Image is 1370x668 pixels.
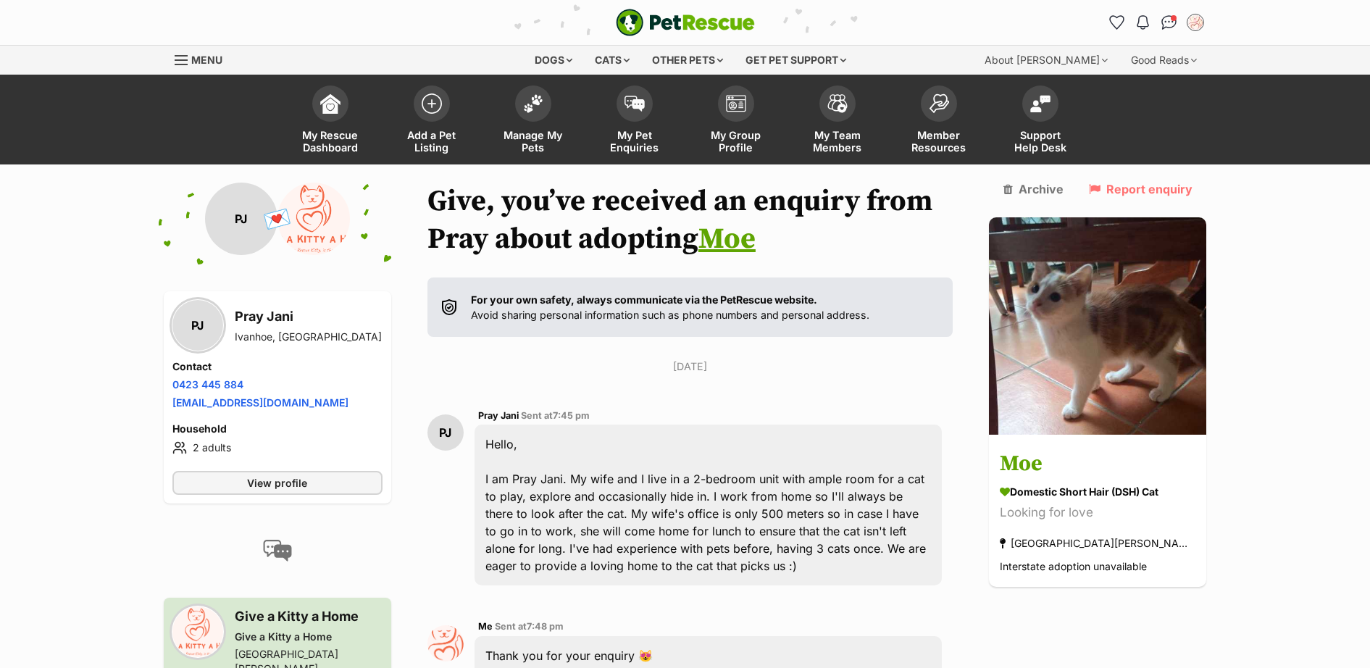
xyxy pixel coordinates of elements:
[1008,129,1073,154] span: Support Help Desk
[1184,11,1207,34] button: My account
[1121,46,1207,75] div: Good Reads
[553,410,590,421] span: 7:45 pm
[298,129,363,154] span: My Rescue Dashboard
[261,204,293,235] span: 💌
[1137,15,1148,30] img: notifications-46538b983faf8c2785f20acdc204bb7945ddae34d4c08c2a6579f10ce5e182be.svg
[521,410,590,421] span: Sent at
[172,422,383,436] h4: Household
[827,94,848,113] img: team-members-icon-5396bd8760b3fe7c0b43da4ab00e1e3bb1a5d9ba89233759b79545d2d3fc5d0d.svg
[427,183,953,258] h1: Give, you’ve received an enquiry from Pray about adopting
[1106,11,1129,34] a: Favourites
[399,129,464,154] span: Add a Pet Listing
[888,78,990,164] a: Member Resources
[642,46,733,75] div: Other pets
[172,378,243,391] a: 0423 445 884
[1000,561,1147,573] span: Interstate adoption unavailable
[235,630,383,644] div: Give a Kitty a Home
[235,306,382,327] h3: Pray Jani
[929,93,949,113] img: member-resources-icon-8e73f808a243e03378d46382f2149f9095a855e16c252ad45f914b54edf8863c.svg
[1089,183,1193,196] a: Report enquiry
[685,78,787,164] a: My Group Profile
[1188,15,1203,30] img: Give a Kitty a Home profile pic
[906,129,972,154] span: Member Resources
[805,129,870,154] span: My Team Members
[191,54,222,66] span: Menu
[483,78,584,164] a: Manage My Pets
[1000,485,1195,500] div: Domestic Short Hair (DSH) Cat
[172,471,383,495] a: View profile
[990,78,1091,164] a: Support Help Desk
[381,78,483,164] a: Add a Pet Listing
[427,359,953,374] p: [DATE]
[205,183,277,255] div: PJ
[1000,504,1195,523] div: Looking for love
[175,46,233,72] a: Menu
[1000,448,1195,481] h3: Moe
[427,414,464,451] div: PJ
[602,129,667,154] span: My Pet Enquiries
[172,606,223,657] img: Give a Kitty a Home profile pic
[427,625,464,661] img: Give a Kitty a Home profile pic
[989,438,1206,588] a: Moe Domestic Short Hair (DSH) Cat Looking for love [GEOGRAPHIC_DATA][PERSON_NAME][GEOGRAPHIC_DATA...
[584,78,685,164] a: My Pet Enquiries
[523,94,543,113] img: manage-my-pets-icon-02211641906a0b7f246fdf0571729dbe1e7629f14944591b6c1af311fb30b64b.svg
[235,330,382,344] div: Ivanhoe, [GEOGRAPHIC_DATA]
[525,46,582,75] div: Dogs
[1003,183,1064,196] a: Archive
[1106,11,1207,34] ul: Account quick links
[585,46,640,75] div: Cats
[422,93,442,114] img: add-pet-listing-icon-0afa8454b4691262ce3f59096e99ab1cd57d4a30225e0717b998d2c9b9846f56.svg
[726,95,746,112] img: group-profile-icon-3fa3cf56718a62981997c0bc7e787c4b2cf8bcc04b72c1350f741eb67cf2f40e.svg
[1132,11,1155,34] button: Notifications
[1158,11,1181,34] a: Conversations
[247,475,307,490] span: View profile
[787,78,888,164] a: My Team Members
[1030,95,1051,112] img: help-desk-icon-fdf02630f3aa405de69fd3d07c3f3aa587a6932b1a1747fa1d2bba05be0121f9.svg
[263,540,292,561] img: conversation-icon-4a6f8262b818ee0b60e3300018af0b2d0b884aa5de6e9bcb8d3d4eeb1a70a7c4.svg
[698,221,756,257] a: Moe
[974,46,1118,75] div: About [PERSON_NAME]
[1161,15,1177,30] img: chat-41dd97257d64d25036548639549fe6c8038ab92f7586957e7f3b1b290dea8141.svg
[277,183,350,255] img: Give a Kitty a Home profile pic
[172,396,348,409] a: [EMAIL_ADDRESS][DOMAIN_NAME]
[735,46,856,75] div: Get pet support
[478,410,519,421] span: Pray Jani
[280,78,381,164] a: My Rescue Dashboard
[172,359,383,374] h4: Contact
[471,292,869,323] p: Avoid sharing personal information such as phone numbers and personal address.
[989,217,1206,435] img: Moe
[495,621,564,632] span: Sent at
[478,621,493,632] span: Me
[616,9,755,36] img: logo-e224e6f780fb5917bec1dbf3a21bbac754714ae5b6737aabdf751b685950b380.svg
[1000,534,1195,554] div: [GEOGRAPHIC_DATA][PERSON_NAME][GEOGRAPHIC_DATA]
[703,129,769,154] span: My Group Profile
[501,129,566,154] span: Manage My Pets
[625,96,645,112] img: pet-enquiries-icon-7e3ad2cf08bfb03b45e93fb7055b45f3efa6380592205ae92323e6603595dc1f.svg
[172,300,223,351] div: PJ
[235,606,383,627] h3: Give a Kitty a Home
[172,439,383,456] li: 2 adults
[475,425,943,585] div: Hello, I am Pray Jani. My wife and I live in a 2-bedroom unit with ample room for a cat to play, ...
[320,93,341,114] img: dashboard-icon-eb2f2d2d3e046f16d808141f083e7271f6b2e854fb5c12c21221c1fb7104beca.svg
[527,621,564,632] span: 7:48 pm
[471,293,817,306] strong: For your own safety, always communicate via the PetRescue website.
[616,9,755,36] a: PetRescue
